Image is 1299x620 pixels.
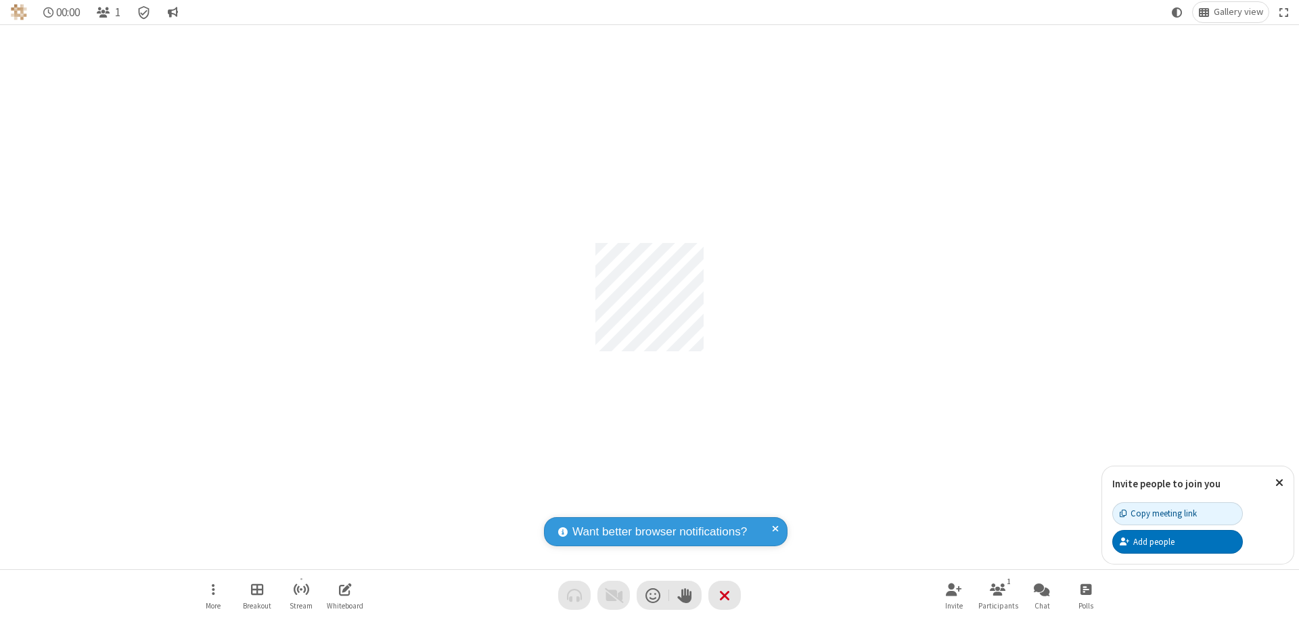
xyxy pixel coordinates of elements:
[1120,507,1197,520] div: Copy meeting link
[1022,576,1062,615] button: Open chat
[558,581,591,610] button: Audio problem - check your Internet connection or call by phone
[1078,602,1093,610] span: Polls
[637,581,669,610] button: Send a reaction
[11,4,27,20] img: QA Selenium DO NOT DELETE OR CHANGE
[290,602,313,610] span: Stream
[193,576,233,615] button: Open menu
[978,576,1018,615] button: Open participant list
[708,581,741,610] button: End or leave meeting
[131,2,157,22] div: Meeting details Encryption enabled
[243,602,271,610] span: Breakout
[1214,7,1263,18] span: Gallery view
[934,576,974,615] button: Invite participants (⌘+Shift+I)
[1274,2,1294,22] button: Fullscreen
[1193,2,1269,22] button: Change layout
[206,602,221,610] span: More
[978,602,1018,610] span: Participants
[162,2,183,22] button: Conversation
[281,576,321,615] button: Start streaming
[1112,502,1243,525] button: Copy meeting link
[237,576,277,615] button: Manage Breakout Rooms
[1066,576,1106,615] button: Open poll
[669,581,702,610] button: Raise hand
[597,581,630,610] button: Video
[327,602,363,610] span: Whiteboard
[115,6,120,19] span: 1
[572,523,747,541] span: Want better browser notifications?
[1034,602,1050,610] span: Chat
[1265,466,1294,500] button: Close popover
[38,2,86,22] div: Timer
[1112,477,1221,490] label: Invite people to join you
[1112,530,1243,553] button: Add people
[56,6,80,19] span: 00:00
[1003,575,1015,588] div: 1
[91,2,126,22] button: Open participant list
[325,576,365,615] button: Open shared whiteboard
[945,602,963,610] span: Invite
[1166,2,1188,22] button: Using system theme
